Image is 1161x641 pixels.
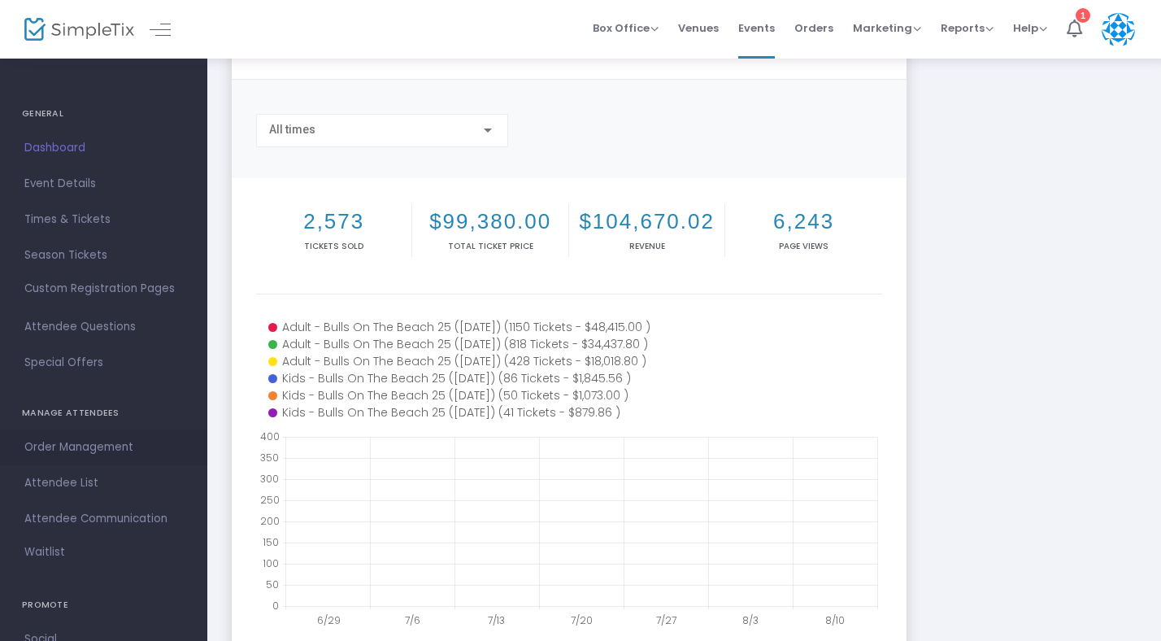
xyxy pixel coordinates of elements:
[263,556,279,570] text: 100
[656,613,676,627] text: 7/27
[24,508,183,530] span: Attendee Communication
[572,240,721,252] p: Revenue
[1076,8,1090,23] div: 1
[738,7,775,49] span: Events
[24,137,183,159] span: Dashboard
[728,209,878,234] h2: 6,243
[24,473,183,494] span: Attendee List
[794,7,833,49] span: Orders
[24,316,183,338] span: Attendee Questions
[259,240,408,252] p: Tickets sold
[24,437,183,458] span: Order Management
[269,123,315,136] span: All times
[405,613,420,627] text: 7/6
[22,397,185,430] h4: MANAGE ATTENDEES
[260,430,280,443] text: 400
[266,578,279,591] text: 50
[593,20,659,36] span: Box Office
[728,240,878,252] p: Page Views
[317,613,341,627] text: 6/29
[572,209,721,234] h2: $104,670.02
[259,209,408,234] h2: 2,573
[260,472,279,486] text: 300
[260,514,280,528] text: 200
[24,352,183,373] span: Special Offers
[571,613,593,627] text: 7/20
[1013,20,1047,36] span: Help
[488,613,505,627] text: 7/13
[22,98,185,130] h4: GENERAL
[825,613,845,627] text: 8/10
[263,535,279,549] text: 150
[24,544,65,560] span: Waitlist
[415,240,564,252] p: Total Ticket Price
[678,7,719,49] span: Venues
[260,493,280,507] text: 250
[941,20,994,36] span: Reports
[742,613,759,627] text: 8/3
[272,599,279,613] text: 0
[260,451,279,464] text: 350
[24,281,175,297] span: Custom Registration Pages
[853,20,921,36] span: Marketing
[22,589,185,621] h4: PROMOTE
[24,173,183,194] span: Event Details
[24,245,183,266] span: Season Tickets
[24,209,183,230] span: Times & Tickets
[415,209,564,234] h2: $99,380.00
